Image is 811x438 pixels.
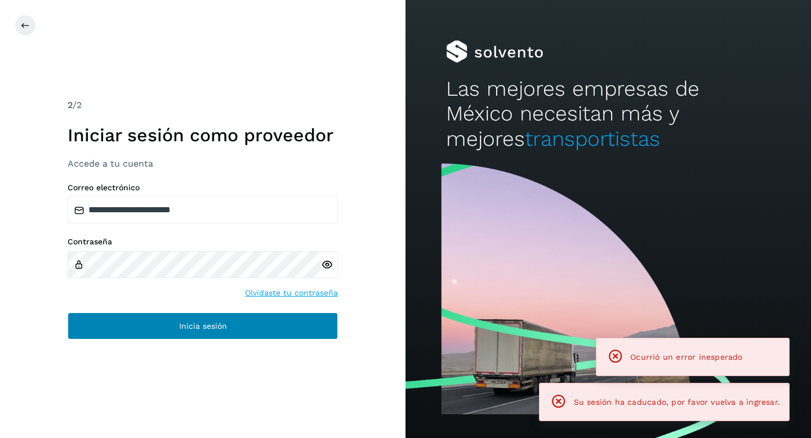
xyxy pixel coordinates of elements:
[68,100,73,110] span: 2
[525,127,660,151] span: transportistas
[68,158,338,169] h3: Accede a tu cuenta
[245,287,338,299] a: Olvidaste tu contraseña
[630,352,742,361] span: Ocurrió un error inesperado
[179,322,227,330] span: Inicia sesión
[574,397,780,406] span: Su sesión ha caducado, por favor vuelva a ingresar.
[68,183,338,193] label: Correo electrónico
[68,237,338,247] label: Contraseña
[68,312,338,339] button: Inicia sesión
[68,124,338,146] h1: Iniciar sesión como proveedor
[68,99,338,112] div: /2
[446,77,770,151] h2: Las mejores empresas de México necesitan más y mejores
